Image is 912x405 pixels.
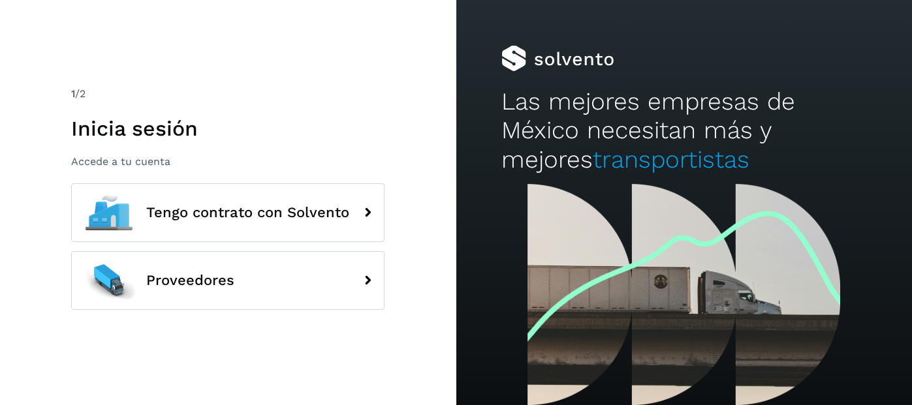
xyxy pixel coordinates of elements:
[146,273,234,288] span: Proveedores
[71,87,75,100] span: 1
[501,87,866,174] h2: Las mejores empresas de México necesitan más y mejores
[71,86,385,102] div: /2
[71,183,385,242] button: Tengo contrato con Solvento
[71,116,385,141] h1: Inicia sesión
[71,155,385,168] p: Accede a tu cuenta
[71,251,385,310] button: Proveedores
[146,205,349,220] span: Tengo contrato con Solvento
[593,145,749,173] span: transportistas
